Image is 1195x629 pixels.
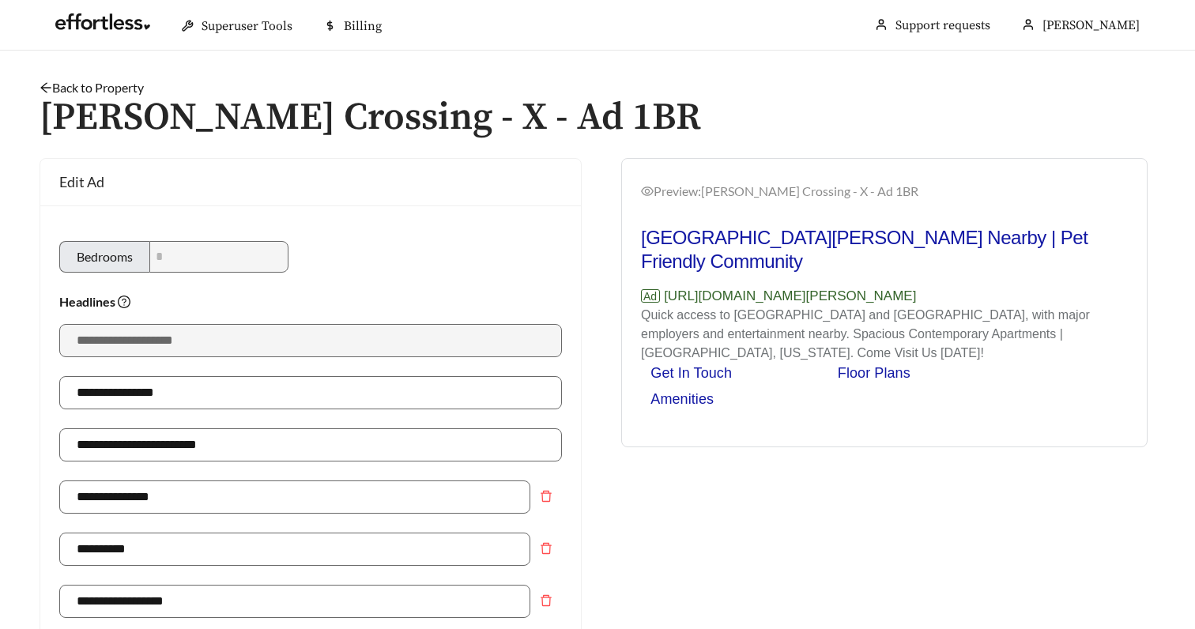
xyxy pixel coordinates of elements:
[40,97,1155,139] h1: [PERSON_NAME] Crossing - X - Ad 1BR
[344,18,382,34] span: Billing
[650,391,714,407] a: Amenities
[530,480,562,512] button: Remove field
[118,296,130,308] span: question-circle
[641,289,660,303] span: Ad
[531,490,561,503] span: delete
[641,185,654,198] span: eye
[59,241,149,273] div: Bedrooms
[530,585,562,616] button: Remove field
[895,17,990,33] a: Support requests
[530,533,562,564] button: Remove field
[59,159,562,205] div: Edit Ad
[40,80,144,95] a: arrow-leftBack to Property
[641,226,1128,273] h2: [GEOGRAPHIC_DATA][PERSON_NAME] Nearby | Pet Friendly Community
[838,365,910,381] a: Floor Plans
[40,81,52,94] span: arrow-left
[650,365,732,381] a: Get In Touch
[1042,17,1140,33] span: [PERSON_NAME]
[641,182,1128,201] div: Preview: [PERSON_NAME] Crossing - X - Ad 1BR
[641,286,1128,307] p: [URL][DOMAIN_NAME][PERSON_NAME]
[202,18,292,34] span: Superuser Tools
[531,542,561,555] span: delete
[531,594,561,607] span: delete
[59,294,130,309] strong: Headlines
[641,306,1128,363] p: Quick access to [GEOGRAPHIC_DATA] and [GEOGRAPHIC_DATA], with major employers and entertainment n...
